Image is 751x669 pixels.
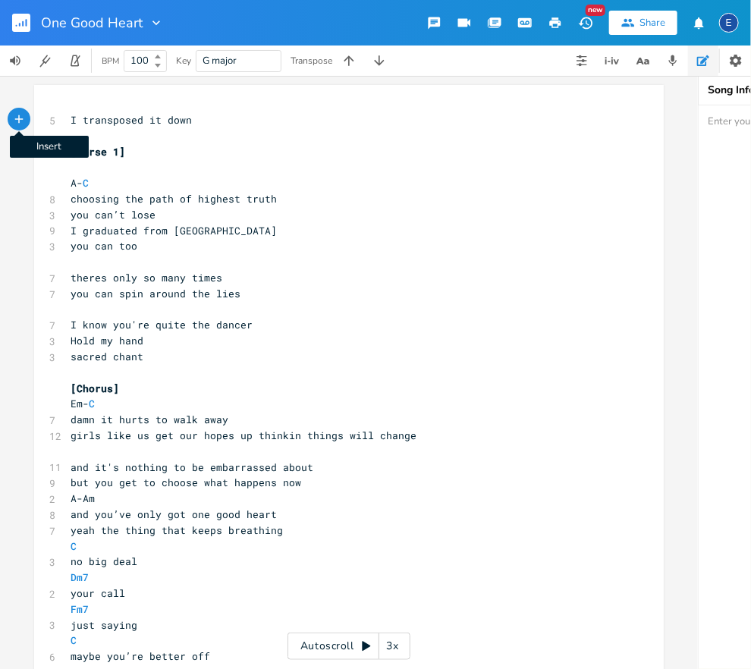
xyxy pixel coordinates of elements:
span: just saying [71,618,137,632]
span: damn it hurts to walk away [71,413,228,426]
span: Dm7 [71,570,89,584]
span: girls like us get our hopes up thinkin things will change [71,429,416,442]
span: and it's nothing to be embarrassed about [71,460,313,474]
span: theres only so many times [71,271,222,284]
span: G major [203,54,237,68]
span: C [71,633,77,647]
div: Erin Nicole [719,13,739,33]
span: C [89,397,95,410]
span: and you’ve only got one good heart [71,507,277,521]
div: Share [639,16,665,30]
span: sacred chant [71,350,143,363]
div: New [586,5,605,16]
span: [Verse 1] [71,145,125,159]
button: E [719,5,739,40]
span: your call [71,586,125,600]
button: Share [609,11,677,35]
span: you can’t lose [71,208,156,221]
span: but you get to choose what happens now [71,476,301,489]
span: A- [71,176,89,190]
div: BPM [102,57,119,65]
div: 3x [379,633,407,660]
span: choosing the path of highest truth [71,192,277,206]
span: I know you're quite the dancer [71,318,253,331]
span: Hold my hand [71,334,143,347]
div: Transpose [291,56,332,65]
span: [Chorus] [71,382,119,395]
span: Em- [71,397,95,410]
span: you can spin around the lies [71,287,240,300]
button: New [570,9,601,36]
div: Key [176,56,191,65]
span: I transposed it down [71,113,192,127]
span: you can too [71,239,137,253]
span: maybe you’re better off [71,649,210,663]
div: Autoscroll [288,633,410,660]
span: no big deal [71,554,137,568]
button: Insert [7,107,31,131]
span: C [71,539,77,553]
span: A-Am [71,492,95,505]
span: C [83,176,89,190]
span: One Good Heart [41,16,143,30]
span: yeah the thing that keeps breathing [71,523,283,537]
span: I graduated from [GEOGRAPHIC_DATA] [71,224,277,237]
span: Fm7 [71,602,89,616]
